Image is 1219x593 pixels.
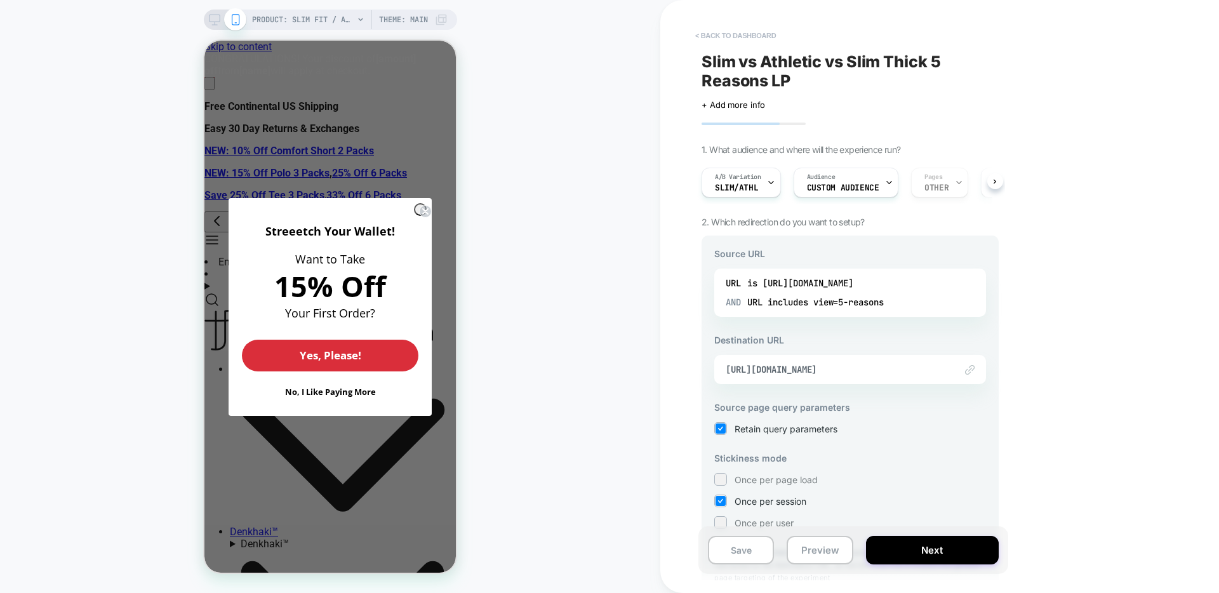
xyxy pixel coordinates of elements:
div: URL [726,293,975,312]
span: Retain query parameters [735,423,837,434]
span: [URL][DOMAIN_NAME] [726,364,943,375]
span: AND [726,293,741,312]
button: Yes, Please! [37,299,214,331]
span: Want to Take [91,211,161,226]
span: Once per session [735,496,806,507]
button: Preview [787,536,853,564]
span: PRODUCT: Slim Fit / Admiral (Med Blue) [252,10,354,30]
h3: Source URL [714,248,986,259]
button: Close dialog [210,163,222,175]
span: Theme: MAIN [379,10,428,30]
span: 15% Off [70,226,182,265]
span: A/B Variation [715,173,761,182]
h3: Destination URL [714,335,986,345]
h3: Source page query parameters [714,402,986,413]
span: Once per user [735,517,794,528]
div: is [URL][DOMAIN_NAME] [747,274,853,293]
span: 1. What audience and where will the experience run? [702,144,900,155]
span: Slim vs Athletic vs Slim Thick 5 Reasons LP [702,52,999,90]
span: Audience [807,173,836,182]
span: 2. Which redirection do you want to setup? [702,217,865,227]
div: includes view=5-reasons [768,293,884,312]
span: + Add more info [702,100,765,110]
button: Save [708,536,774,564]
button: Next [866,536,999,564]
span: Custom Audience [807,183,879,192]
span: Streeetch Your Wallet! [61,183,190,198]
span: Your First Order? [81,265,171,280]
div: URL [726,274,975,293]
span: Once per page load [735,474,818,485]
button: < back to dashboard [689,25,782,46]
button: No, I Like Paying More [37,340,214,363]
span: Slim/Athl [715,183,758,192]
h3: Stickiness mode [714,453,986,463]
img: edit [965,365,975,375]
